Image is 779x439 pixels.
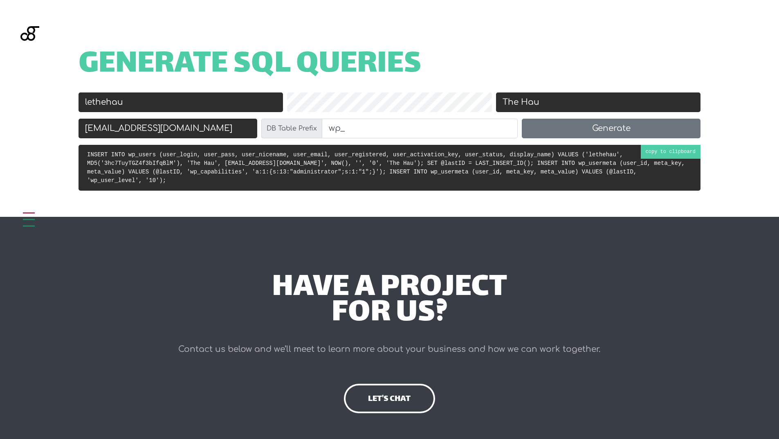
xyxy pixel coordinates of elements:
[344,384,435,413] a: let's chat
[261,119,322,138] label: DB Table Prefix
[322,119,518,138] input: wp_
[522,119,700,138] button: Generate
[79,52,422,78] span: Generate SQL Queries
[496,92,700,112] input: Display Name
[79,92,283,112] input: Username
[87,151,685,184] code: INSERT INTO wp_users (user_login, user_pass, user_nicename, user_email, user_registered, user_act...
[147,276,632,327] div: have a project for us?
[79,119,257,138] input: Email
[147,341,632,358] p: Contact us below and we’ll meet to learn more about your business and how we can work together.
[20,26,39,88] img: Blackgate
